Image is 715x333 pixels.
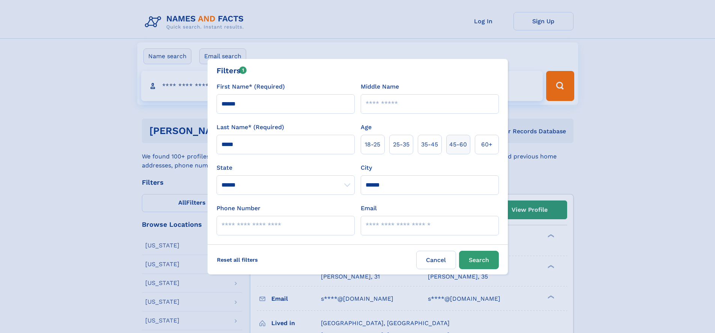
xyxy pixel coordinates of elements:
div: Filters [217,65,247,76]
label: Last Name* (Required) [217,123,284,132]
span: 45‑60 [449,140,467,149]
label: Age [361,123,372,132]
label: Middle Name [361,82,399,91]
label: First Name* (Required) [217,82,285,91]
span: 25‑35 [393,140,409,149]
label: Email [361,204,377,213]
label: Phone Number [217,204,260,213]
span: 18‑25 [365,140,380,149]
span: 35‑45 [421,140,438,149]
label: Cancel [416,251,456,269]
label: Reset all filters [212,251,263,269]
span: 60+ [481,140,492,149]
label: City [361,163,372,172]
button: Search [459,251,499,269]
label: State [217,163,355,172]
